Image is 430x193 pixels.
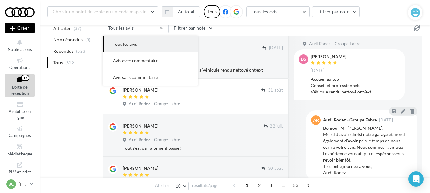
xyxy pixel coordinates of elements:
span: Avis avec commentaire [113,58,158,63]
span: ds [301,56,306,62]
span: Tous les avis [108,25,134,31]
span: PLV et print personnalisable [8,168,32,186]
span: 31 août [268,87,283,93]
button: Tous les avis [246,6,310,17]
span: AR [313,117,319,123]
span: Audi Rodez - Groupe Fabre [129,137,180,143]
span: [DATE] [379,118,393,122]
span: (37) [74,26,81,31]
span: 53 [290,180,301,190]
span: Non répondus [53,37,83,43]
div: Tous [204,5,220,18]
span: Campagnes [9,133,31,138]
button: Créer [5,23,35,33]
button: Notifications [5,38,35,53]
span: (0) [85,37,91,42]
span: [DATE] [269,45,283,51]
button: Au total [173,6,200,17]
span: A traiter [53,25,71,31]
span: Tous les avis [252,9,277,14]
button: Choisir un point de vente ou un code magasin [47,6,158,17]
div: Nouvelle campagne [5,23,35,33]
button: Filtrer par note [312,6,360,17]
span: Répondus [53,48,74,54]
button: Filtrer par note [168,23,216,33]
span: résultats/page [192,183,218,189]
span: 10 [176,183,181,189]
span: Choisir un point de vente ou un code magasin [53,9,147,14]
button: Tous les avis [103,36,198,52]
a: Visibilité en ligne [5,100,35,121]
span: (523) [76,49,87,54]
div: Bonjour Mr [PERSON_NAME], Merci d'avoir choisi notre garage et merci également d'avoir pris le te... [323,125,412,176]
button: Au total [162,6,200,17]
button: Avis avec commentaire [103,52,198,69]
span: 22 juil. [270,123,283,129]
span: Visibilité en ligne [9,109,31,120]
div: Accueil au top Conseil et professionnels Véhicule rendu nettoyé ont/ext [123,67,283,73]
span: Boîte de réception [11,85,29,96]
div: Accueil au top Conseil et professionnels Véhicule rendu nettoyé ont/ext [311,76,400,95]
p: [PERSON_NAME] [18,181,27,187]
span: ... [278,180,288,190]
span: Avis sans commentaire [113,74,158,80]
a: Opérations [5,56,35,71]
span: Tous les avis [113,41,137,47]
a: PLV et print personnalisable [5,160,35,188]
div: Audi Rodez - Groupe Fabre [323,118,377,122]
span: [DATE] [311,68,325,73]
a: Campagnes [5,124,35,139]
a: BC [PERSON_NAME] [5,178,35,190]
div: [PERSON_NAME] [311,54,346,59]
button: Tous les avis [103,23,166,33]
div: Open Intercom Messenger [408,171,424,187]
div: [PERSON_NAME] [123,165,158,171]
span: BC [8,181,14,187]
span: 2 [254,180,264,190]
a: Boîte de réception37 [5,74,35,97]
button: Avis sans commentaire [103,69,198,86]
div: 37 [21,75,29,81]
span: 30 août [268,166,283,171]
span: Médiathèque [7,151,33,156]
button: 10 [173,182,189,190]
span: Audi Rodez - Groupe Fabre [129,101,180,107]
div: Tout s’est parfaitement passé ! [123,145,283,151]
span: 1 [242,180,252,190]
div: [PERSON_NAME] [123,87,158,93]
span: Afficher [155,183,169,189]
span: Opérations [9,65,30,70]
span: 3 [266,180,276,190]
div: [PERSON_NAME] [123,123,158,129]
span: Audi Rodez - Groupe Fabre [309,41,361,47]
a: Médiathèque [5,142,35,158]
span: Notifications [8,47,32,52]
